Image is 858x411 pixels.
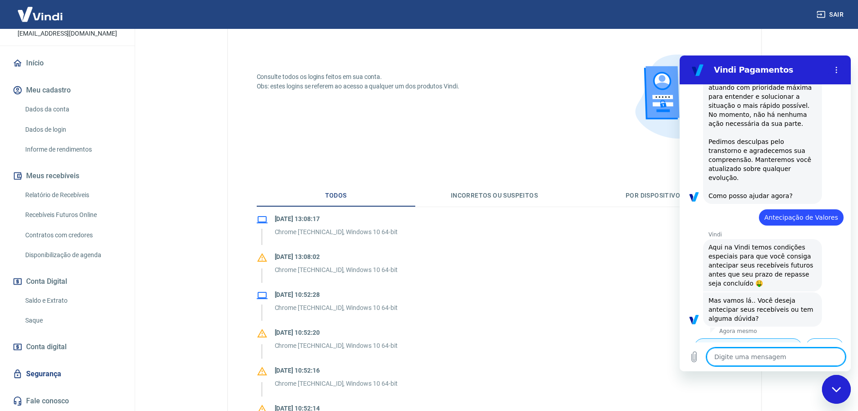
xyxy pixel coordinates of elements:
p: Chrome [TECHNICAL_ID], Windows 10 64-bit [275,303,398,313]
button: Conta Digital [11,272,124,291]
p: Chrome [TECHNICAL_ID], Windows 10 64-bit [275,265,398,275]
a: Segurança [11,364,124,384]
img: logins.cdfbea16a7fea1d4e4a2.png [620,43,732,156]
a: Fale conosco [11,391,124,411]
a: Relatório de Recebíveis [22,186,124,204]
button: Incorretos ou suspeitos [415,185,574,207]
a: Saque [22,311,124,330]
p: [EMAIL_ADDRESS][DOMAIN_NAME] [18,29,117,38]
a: Informe de rendimentos [22,140,124,159]
a: Recebíveis Futuros Online [22,206,124,224]
span: Conta digital [26,341,67,353]
p: Chrome [TECHNICAL_ID], Windows 10 64-bit [275,379,398,388]
p: [DATE] 10:52:28 [275,290,398,300]
img: Vindi [11,0,69,28]
button: Sair [815,6,847,23]
button: Meus recebíveis [11,166,124,186]
iframe: Botão para abrir a janela de mensagens, conversa em andamento [822,375,851,404]
a: Início [11,53,124,73]
button: Todos [257,185,415,207]
p: [DATE] 10:52:20 [275,328,398,337]
button: Meu cadastro [11,80,124,100]
p: [DATE] 13:08:02 [275,252,398,262]
a: Saldo e Extrato [22,291,124,310]
a: Disponibilização de agenda [22,246,124,264]
p: [DATE] 10:52:16 [275,366,398,375]
a: Dados de login [22,120,124,139]
p: Consulte todos os logins feitos em sua conta. Obs: estes logins se referem ao acesso a qualquer u... [257,72,459,91]
p: Chrome [TECHNICAL_ID], Windows 10 64-bit [275,341,398,351]
iframe: Janela de mensagens [680,55,851,371]
p: Chrome [TECHNICAL_ID], Windows 10 64-bit [275,227,398,237]
a: Conta digital [11,337,124,357]
a: Contratos com credores [22,226,124,245]
button: Por dispositivo [574,185,732,207]
a: Dados da conta [22,100,124,119]
p: [DATE] 13:08:17 [275,214,398,224]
